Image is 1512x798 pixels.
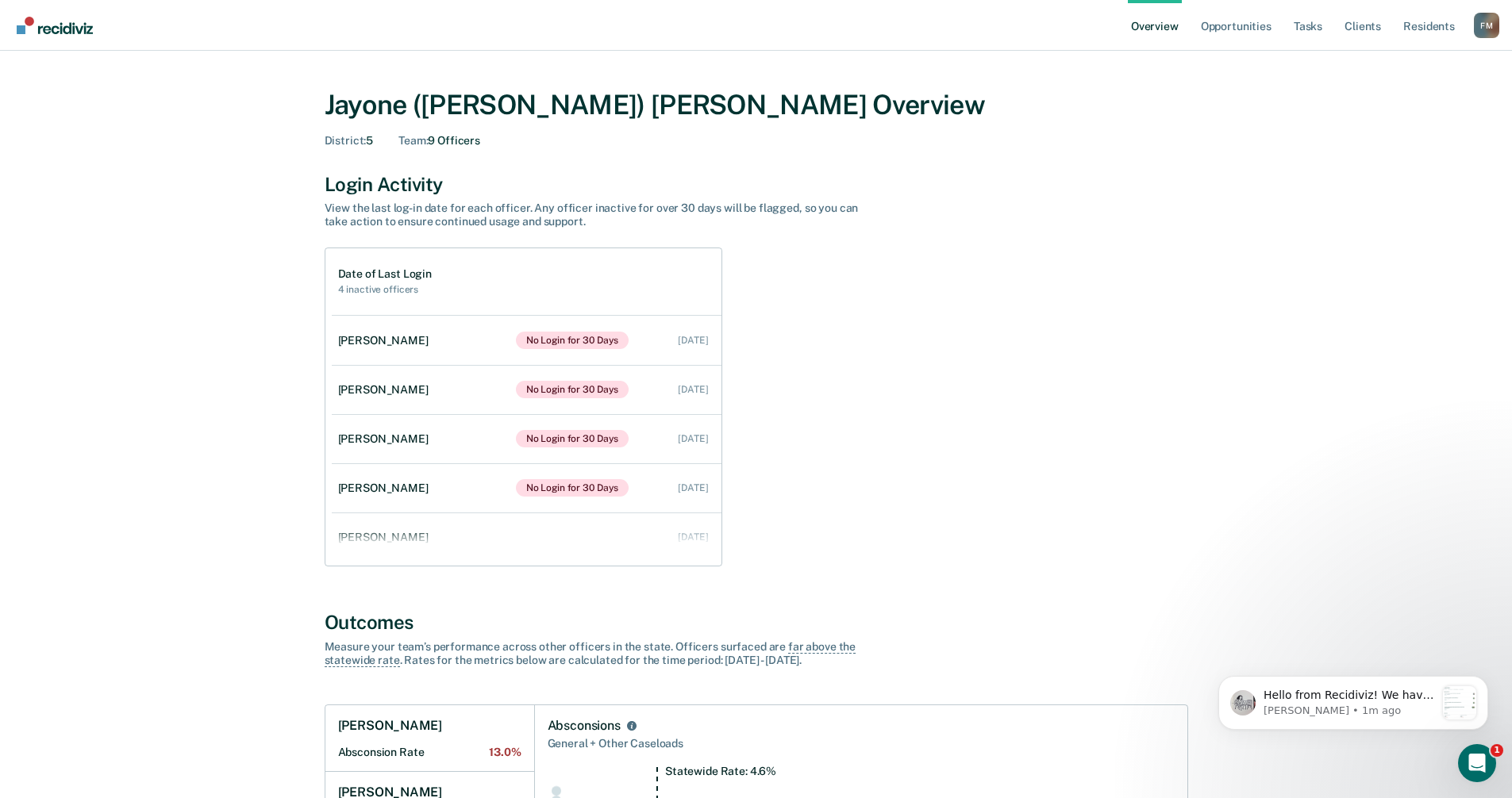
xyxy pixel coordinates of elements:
div: [DATE] [678,531,708,543]
span: No Login for 30 Days [516,332,629,349]
h1: Date of Last Login [338,267,432,281]
a: [PERSON_NAME]No Login for 30 Days [DATE] [332,316,721,365]
div: [DATE] [678,433,708,444]
iframe: Intercom live chat [1458,744,1496,782]
span: Team : [398,134,428,147]
span: 13.0% [489,746,521,759]
div: [PERSON_NAME] [338,334,435,347]
h2: Absconsion Rate [338,746,521,759]
div: [PERSON_NAME] [338,432,435,446]
tspan: Statewide Rate: 4.6% [664,765,775,777]
div: Login Activity [325,173,1188,196]
div: [DATE] [678,335,708,346]
a: [PERSON_NAME]No Login for 30 Days [DATE] [332,414,721,463]
div: [PERSON_NAME] [338,481,435,495]
span: District : [325,134,367,147]
button: Absconsions [624,718,640,734]
h1: [PERSON_NAME] [338,718,442,734]
span: No Login for 30 Days [516,430,629,447]
div: [DATE] [678,384,708,395]
img: Recidiviz [17,17,93,34]
iframe: Intercom notifications message [1195,644,1512,755]
a: [PERSON_NAME] [DATE] [332,515,721,560]
p: Message from Kim, sent 1m ago [69,59,240,74]
div: Measure your team’s performance across other officer s in the state. Officer s surfaced are . Rat... [325,640,880,667]
div: Jayone ([PERSON_NAME]) [PERSON_NAME] Overview [325,89,1188,121]
span: No Login for 30 Days [516,479,629,497]
a: [PERSON_NAME]Absconsion Rate13.0% [325,705,534,772]
span: Hello from Recidiviz! We have some exciting news. Officers will now have their own Overview page ... [69,44,240,562]
h2: 4 inactive officers [338,284,432,295]
a: [PERSON_NAME]No Login for 30 Days [DATE] [332,463,721,512]
a: [PERSON_NAME]No Login for 30 Days [DATE] [332,365,721,414]
div: General + Other Caseloads [548,734,1175,754]
div: View the last log-in date for each officer. Any officer inactive for over 30 days will be flagged... [325,201,880,228]
div: [PERSON_NAME] [338,383,435,397]
div: [DATE] [678,482,708,493]
div: Outcomes [325,611,1188,634]
span: No Login for 30 Days [516,381,629,398]
div: 9 Officers [398,134,480,148]
span: far above the statewide rate [325,640,856,667]
div: 5 [325,134,374,148]
div: Absconsions [548,718,621,734]
div: [PERSON_NAME] [338,531,435,544]
button: Profile dropdown button [1474,13,1499,38]
div: F M [1474,13,1499,38]
span: 1 [1491,744,1503,757]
